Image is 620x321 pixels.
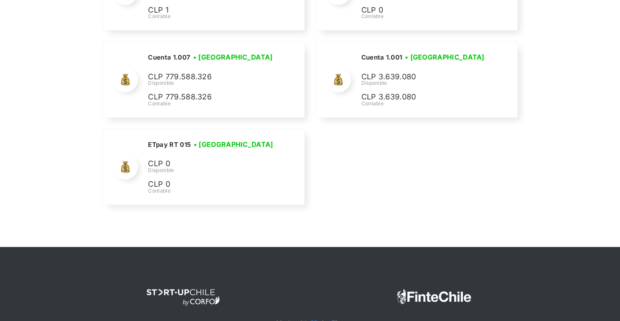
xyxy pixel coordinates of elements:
p: CLP 779.588.326 [148,91,274,103]
p: CLP 0 [361,4,487,16]
p: CLP 779.588.326 [148,71,274,83]
div: Contable [361,13,490,20]
p: CLP 3.639.080 [361,91,487,103]
p: CLP 1 [148,4,274,16]
div: Disponible [148,79,275,87]
h2: ETpay RT 015 [148,141,191,149]
div: Contable [148,100,275,107]
h2: Cuenta 1.001 [361,53,402,62]
h2: Cuenta 1.007 [148,53,190,62]
div: Contable [148,187,276,195]
p: CLP 3.639.080 [361,71,487,83]
h3: • [GEOGRAPHIC_DATA] [193,52,273,62]
div: Disponible [361,79,487,87]
h3: • [GEOGRAPHIC_DATA] [405,52,485,62]
p: CLP 0 [148,158,274,170]
div: Contable [148,13,276,20]
div: Disponible [148,167,276,174]
h3: • [GEOGRAPHIC_DATA] [194,139,273,149]
div: Contable [361,100,487,107]
p: CLP 0 [148,178,274,191]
